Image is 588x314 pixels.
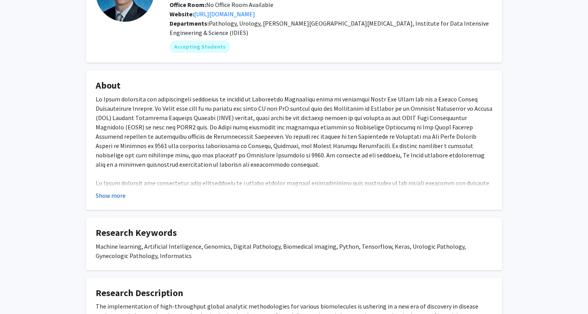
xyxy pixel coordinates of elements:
b: Departments: [170,19,209,27]
span: No Office Room Available [170,1,273,9]
button: Show more [96,191,126,200]
mat-chip: Accepting Students [170,40,230,53]
span: Pathology, Urology, [PERSON_NAME][GEOGRAPHIC_DATA][MEDICAL_DATA], Institute for Data Intensive En... [170,19,489,37]
h4: Research Keywords [96,227,492,239]
h4: About [96,80,492,91]
b: Office Room: [170,1,206,9]
a: Opens in a new tab [194,10,255,18]
iframe: Chat [6,279,33,308]
div: Machine learning, Artificial Intelligence, Genomics, Digital Pathology, Biomedical imaging, Pytho... [96,242,492,260]
b: Website: [170,10,194,18]
div: Lo Ipsum dolorsita con adipiscingeli seddoeius te incidid ut Laboreetdo Magnaaliqu enima mi venia... [96,94,492,272]
h4: Research Description [96,288,492,299]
